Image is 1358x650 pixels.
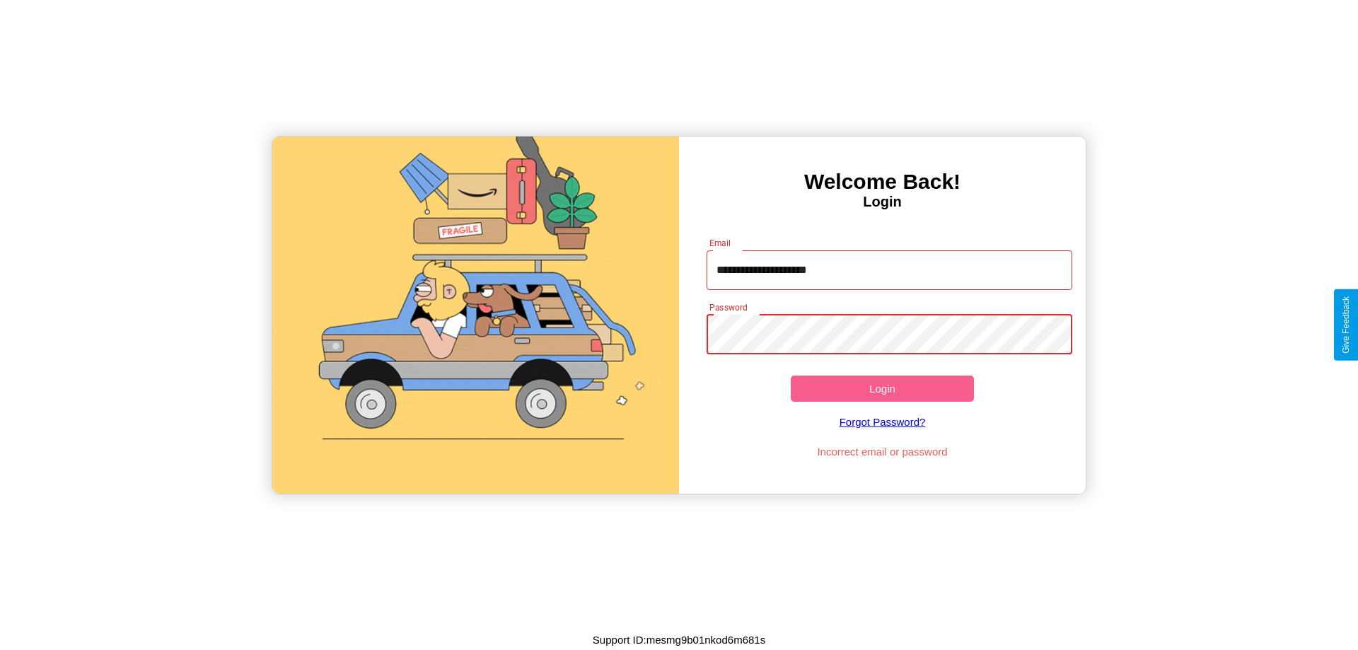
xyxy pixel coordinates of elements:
img: gif [272,137,679,494]
p: Support ID: mesmg9b01nkod6m681s [593,630,765,649]
a: Forgot Password? [700,402,1066,442]
label: Email [709,237,731,249]
label: Password [709,301,747,313]
button: Login [791,376,974,402]
h3: Welcome Back! [679,170,1086,194]
p: Incorrect email or password [700,442,1066,461]
h4: Login [679,194,1086,210]
div: Give Feedback [1341,296,1351,354]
